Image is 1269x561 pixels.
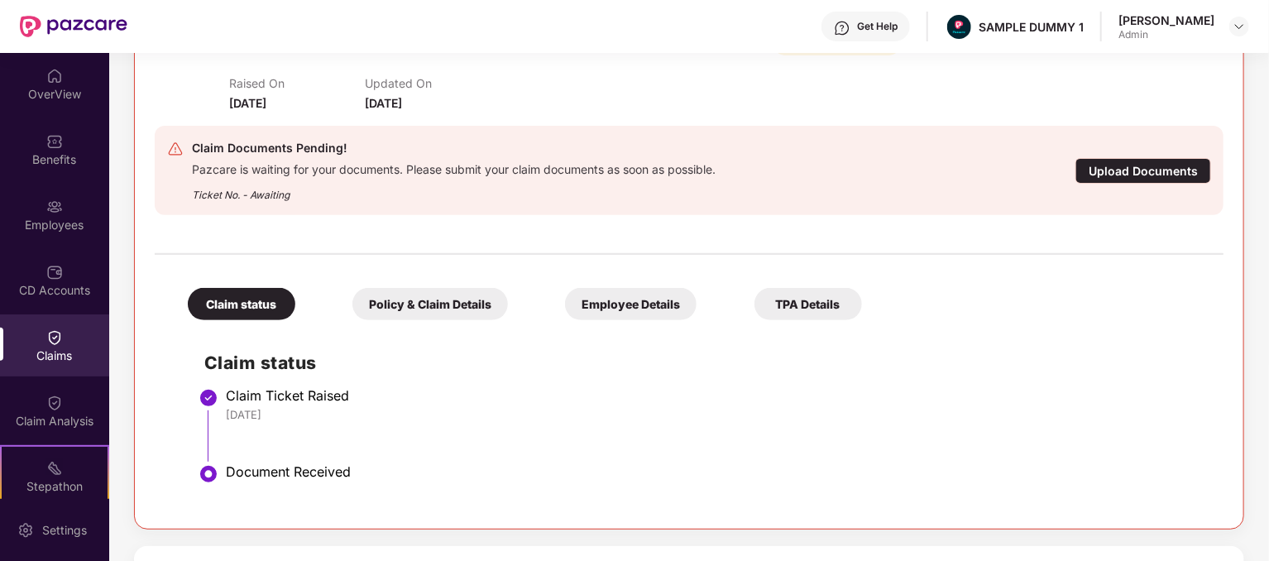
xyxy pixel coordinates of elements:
[979,19,1084,35] div: SAMPLE DUMMY 1
[192,138,716,158] div: Claim Documents Pending!
[17,522,34,539] img: svg+xml;base64,PHN2ZyBpZD0iU2V0dGluZy0yMHgyMCIgeG1sbnM9Imh0dHA6Ly93d3cudzMub3JnLzIwMDAvc3ZnIiB3aW...
[46,68,63,84] img: svg+xml;base64,PHN2ZyBpZD0iSG9tZSIgeG1sbnM9Imh0dHA6Ly93d3cudzMub3JnLzIwMDAvc3ZnIiB3aWR0aD0iMjAiIG...
[1075,158,1211,184] div: Upload Documents
[46,133,63,150] img: svg+xml;base64,PHN2ZyBpZD0iQmVuZWZpdHMiIHhtbG5zPSJodHRwOi8vd3d3LnczLm9yZy8yMDAwL3N2ZyIgd2lkdGg9Ij...
[20,16,127,37] img: New Pazcare Logo
[565,288,697,320] div: Employee Details
[192,177,716,203] div: Ticket No. - Awaiting
[1233,20,1246,33] img: svg+xml;base64,PHN2ZyBpZD0iRHJvcGRvd24tMzJ4MzIiIHhtbG5zPSJodHRwOi8vd3d3LnczLm9yZy8yMDAwL3N2ZyIgd2...
[46,395,63,411] img: svg+xml;base64,PHN2ZyBpZD0iQ2xhaW0iIHhtbG5zPSJodHRwOi8vd3d3LnczLm9yZy8yMDAwL3N2ZyIgd2lkdGg9IjIwIi...
[46,460,63,477] img: svg+xml;base64,PHN2ZyB4bWxucz0iaHR0cDovL3d3dy53My5vcmcvMjAwMC9zdmciIHdpZHRoPSIyMSIgaGVpZ2h0PSIyMC...
[37,522,92,539] div: Settings
[46,264,63,280] img: svg+xml;base64,PHN2ZyBpZD0iQ0RfQWNjb3VudHMiIGRhdGEtbmFtZT0iQ0QgQWNjb3VudHMiIHhtbG5zPSJodHRwOi8vd3...
[947,15,971,39] img: Pazcare_Alternative_logo-01-01.png
[204,349,1207,376] h2: Claim status
[229,76,365,90] p: Raised On
[199,464,218,484] img: svg+xml;base64,PHN2ZyBpZD0iU3RlcC1BY3RpdmUtMzJ4MzIiIHhtbG5zPSJodHRwOi8vd3d3LnczLm9yZy8yMDAwL3N2Zy...
[2,478,108,495] div: Stepathon
[365,96,402,110] span: [DATE]
[46,199,63,215] img: svg+xml;base64,PHN2ZyBpZD0iRW1wbG95ZWVzIiB4bWxucz0iaHR0cDovL3d3dy53My5vcmcvMjAwMC9zdmciIHdpZHRoPS...
[226,463,1207,480] div: Document Received
[857,20,898,33] div: Get Help
[834,20,850,36] img: svg+xml;base64,PHN2ZyBpZD0iSGVscC0zMngzMiIgeG1sbnM9Imh0dHA6Ly93d3cudzMub3JnLzIwMDAvc3ZnIiB3aWR0aD...
[754,288,862,320] div: TPA Details
[229,96,266,110] span: [DATE]
[226,387,1207,404] div: Claim Ticket Raised
[365,76,500,90] p: Updated On
[46,329,63,346] img: svg+xml;base64,PHN2ZyBpZD0iQ2xhaW0iIHhtbG5zPSJodHRwOi8vd3d3LnczLm9yZy8yMDAwL3N2ZyIgd2lkdGg9IjIwIi...
[1118,28,1214,41] div: Admin
[226,407,1207,422] div: [DATE]
[188,288,295,320] div: Claim status
[352,288,508,320] div: Policy & Claim Details
[1118,12,1214,28] div: [PERSON_NAME]
[192,158,716,177] div: Pazcare is waiting for your documents. Please submit your claim documents as soon as possible.
[167,141,184,157] img: svg+xml;base64,PHN2ZyB4bWxucz0iaHR0cDovL3d3dy53My5vcmcvMjAwMC9zdmciIHdpZHRoPSIyNCIgaGVpZ2h0PSIyNC...
[199,388,218,408] img: svg+xml;base64,PHN2ZyBpZD0iU3RlcC1Eb25lLTMyeDMyIiB4bWxucz0iaHR0cDovL3d3dy53My5vcmcvMjAwMC9zdmciIH...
